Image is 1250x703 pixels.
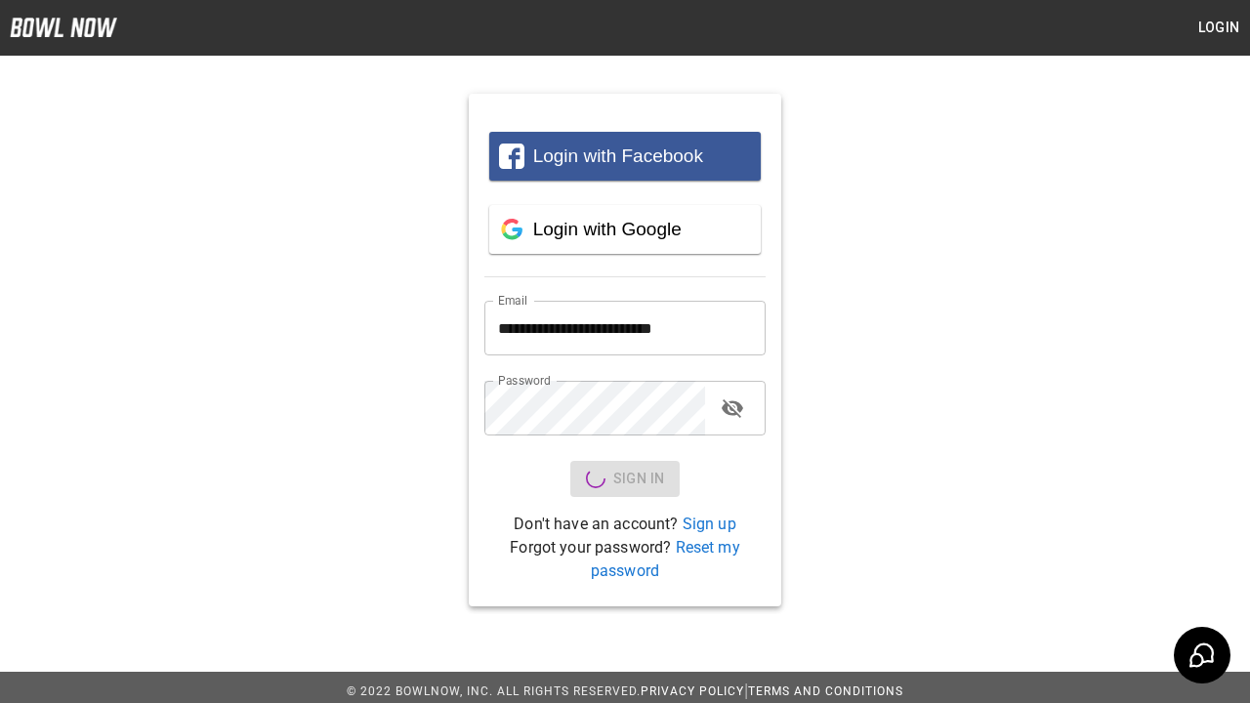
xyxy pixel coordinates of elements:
[489,132,761,181] button: Login with Facebook
[347,684,641,698] span: © 2022 BowlNow, Inc. All Rights Reserved.
[10,18,117,37] img: logo
[533,145,703,166] span: Login with Facebook
[713,389,752,428] button: toggle password visibility
[489,205,761,254] button: Login with Google
[484,536,766,583] p: Forgot your password?
[533,219,682,239] span: Login with Google
[484,513,766,536] p: Don't have an account?
[641,684,744,698] a: Privacy Policy
[591,538,740,580] a: Reset my password
[748,684,903,698] a: Terms and Conditions
[683,515,736,533] a: Sign up
[1187,10,1250,46] button: Login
